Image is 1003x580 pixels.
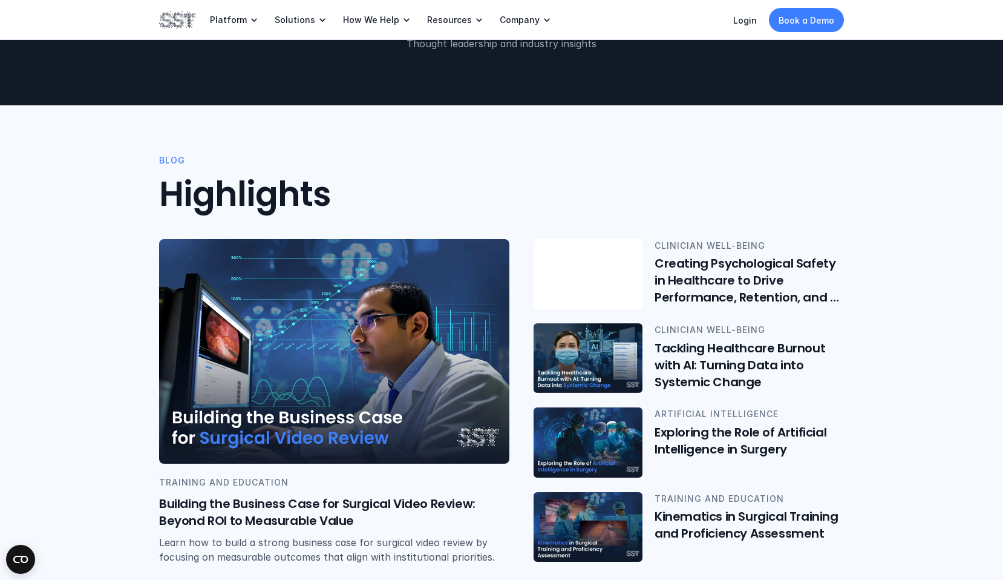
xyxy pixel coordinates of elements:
[159,536,509,565] p: Learn how to build a strong business case for surgical video review by focusing on measurable out...
[779,14,834,27] p: Book a Demo
[159,239,509,576] a: A physician looking at Black Box Platform data on a desktop computerTRAINING AND EDUCATIONBuildin...
[343,15,399,25] p: How We Help
[210,15,247,25] p: Platform
[275,15,315,25] p: Solutions
[733,15,757,25] a: Login
[534,408,844,478] a: 4 clinicians in an OR operating on a patientARTIFICIAL INTELLIGENCEExploring the Role of Artifici...
[655,408,844,421] p: ARTIFICIAL INTELLIGENCE
[500,15,540,25] p: Company
[534,408,642,478] img: 4 clinicians in an OR operating on a patient
[534,323,844,393] a: Female physician with AI charts in the backgroundCLINICIAN WELL-BEINGTackling Healthcare Burnout ...
[655,340,844,391] h6: Tackling Healthcare Burnout with AI: Turning Data into Systemic Change
[159,174,844,215] h2: Highlights
[655,424,844,458] h6: Exploring the Role of Artificial Intelligence in Surgery
[655,239,844,252] p: CLINICIAN WELL-BEING
[534,492,844,562] a: Operating room staff looking at kinnematics dataTRAINING AND EDUCATIONKinematics in Surgical Trai...
[159,496,509,530] h6: Building the Business Case for Surgical Video Review: Beyond ROI to Measurable Value
[534,323,642,393] img: Female physician with AI charts in the background
[159,239,509,464] img: A physician looking at Black Box Platform data on a desktop computer
[159,36,844,51] p: Thought leadership and industry insights
[534,492,642,562] img: Operating room staff looking at kinnematics data
[655,255,844,306] h6: Creating Psychological Safety in Healthcare to Drive Performance, Retention, and Resilience
[427,15,472,25] p: Resources
[159,154,185,167] p: BLOG
[769,8,844,32] a: Book a Demo
[6,545,35,574] button: Open CMP widget
[655,492,844,506] p: TRAINING AND EDUCATION
[534,239,844,309] a: 5 Clinicians standing in a circle shaking handsCLINICIAN WELL-BEINGCreating Psychological Safety ...
[655,323,844,337] p: CLINICIAN WELL-BEING
[159,10,195,30] img: SST logo
[159,476,509,489] p: TRAINING AND EDUCATION
[655,508,844,542] h6: Kinematics in Surgical Training and Proficiency Assessment
[534,239,642,309] img: 5 Clinicians standing in a circle shaking hands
